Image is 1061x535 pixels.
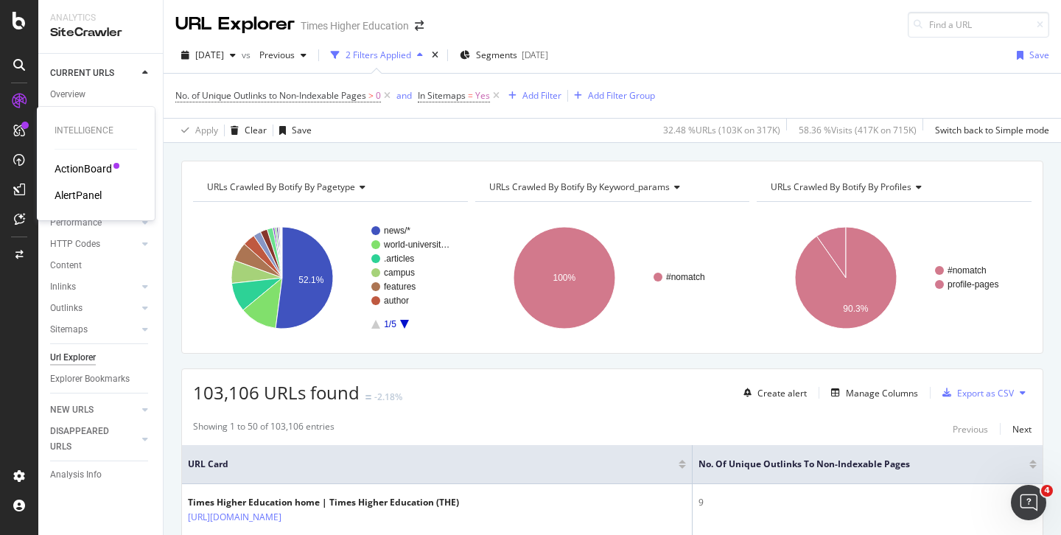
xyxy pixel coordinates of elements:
a: Analysis Info [50,467,153,483]
span: In Sitemaps [418,89,466,102]
div: Add Filter [522,89,561,102]
div: Showing 1 to 50 of 103,106 entries [193,420,335,438]
span: No. of Unique Outlinks to Non-Indexable Pages [175,89,366,102]
span: Previous [253,49,295,61]
div: and [396,89,412,102]
div: Save [1029,49,1049,61]
svg: A chart. [475,214,746,342]
button: Manage Columns [825,384,918,402]
div: Analysis Info [50,467,102,483]
div: Add Filter Group [588,89,655,102]
div: Overview [50,87,85,102]
div: Previous [953,423,988,436]
div: URL Explorer [175,12,295,37]
div: Outlinks [50,301,83,316]
span: 103,106 URLs found [193,380,360,405]
text: world-universit… [383,239,449,250]
button: Next [1012,420,1032,438]
div: Content [50,258,82,273]
text: 100% [553,273,575,283]
a: NEW URLS [50,402,138,418]
a: AlertPanel [55,188,102,203]
a: [URL][DOMAIN_NAME] [188,510,281,525]
div: Times Higher Education home | Times Higher Education (THE) [188,496,459,509]
button: Add Filter [503,87,561,105]
a: Explorer Bookmarks [50,371,153,387]
text: #nomatch [948,265,987,276]
span: Segments [476,49,517,61]
svg: A chart. [757,214,1028,342]
div: Export as CSV [957,387,1014,399]
span: vs [242,49,253,61]
div: Create alert [757,387,807,399]
div: Analytics [50,12,151,24]
div: Manage Columns [846,387,918,399]
div: Next [1012,423,1032,436]
a: Url Explorer [50,350,153,366]
a: ActionBoard [55,161,112,176]
div: NEW URLS [50,402,94,418]
span: URLs Crawled By Botify By pagetype [207,181,355,193]
div: Explorer Bookmarks [50,371,130,387]
div: CURRENT URLS [50,66,114,81]
h4: URLs Crawled By Botify By pagetype [204,175,455,199]
div: 9 [698,496,1037,509]
button: and [396,88,412,102]
span: No. of Unique Outlinks to Non-Indexable Pages [698,458,1007,471]
a: DISAPPEARED URLS [50,424,138,455]
span: = [468,89,473,102]
button: Switch back to Simple mode [929,119,1049,142]
img: Equal [365,395,371,399]
div: [DATE] [522,49,548,61]
input: Find a URL [908,12,1049,38]
text: profile-pages [948,279,998,290]
div: Save [292,124,312,136]
div: SiteCrawler [50,24,151,41]
div: 32.48 % URLs ( 103K on 317K ) [663,124,780,136]
span: URLs Crawled By Botify By keyword_params [489,181,670,193]
div: arrow-right-arrow-left [415,21,424,31]
button: Previous [953,420,988,438]
span: URL Card [188,458,675,471]
text: news/* [384,225,410,236]
a: Outlinks [50,301,138,316]
div: Switch back to Simple mode [935,124,1049,136]
div: 2 Filters Applied [346,49,411,61]
a: Content [50,258,153,273]
div: DISAPPEARED URLS [50,424,125,455]
button: 2 Filters Applied [325,43,429,67]
h4: URLs Crawled By Botify By keyword_params [486,175,737,199]
button: Apply [175,119,218,142]
text: 90.3% [844,304,869,314]
svg: A chart. [193,214,464,342]
button: Export as CSV [936,381,1014,405]
a: Overview [50,87,153,102]
text: .articles [384,253,414,264]
div: Inlinks [50,279,76,295]
button: [DATE] [175,43,242,67]
button: Save [273,119,312,142]
text: 52.1% [298,275,323,285]
a: CURRENT URLS [50,66,138,81]
div: Intelligence [55,125,137,137]
div: times [429,48,441,63]
span: Yes [475,85,490,106]
text: campus [384,267,415,278]
button: Add Filter Group [568,87,655,105]
div: Times Higher Education [301,18,409,33]
button: Previous [253,43,312,67]
button: Save [1011,43,1049,67]
span: 4 [1041,485,1053,497]
div: Performance [50,215,102,231]
a: HTTP Codes [50,237,138,252]
button: Segments[DATE] [454,43,554,67]
div: Sitemaps [50,322,88,338]
h4: URLs Crawled By Botify By profiles [768,175,1018,199]
div: HTTP Codes [50,237,100,252]
span: URLs Crawled By Botify By profiles [771,181,911,193]
span: > [368,89,374,102]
